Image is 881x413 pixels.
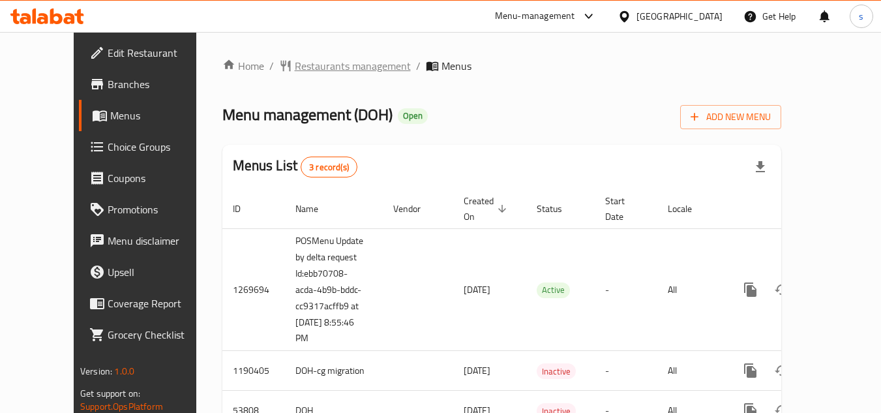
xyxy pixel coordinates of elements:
h2: Menus List [233,156,357,177]
a: Edit Restaurant [79,37,221,69]
span: Menus [441,58,471,74]
a: Restaurants management [279,58,411,74]
div: Open [398,108,428,124]
span: Menu disclaimer [108,233,211,249]
span: Choice Groups [108,139,211,155]
span: Name [295,201,335,217]
span: [DATE] [464,281,490,298]
td: POSMenu Update by delta request Id:ebb70708-acda-4b9b-bddc-cc9317acffb9 at [DATE] 8:55:46 PM [285,228,383,351]
span: Grocery Checklist [108,327,211,343]
span: Open [398,110,428,121]
td: - [595,228,657,351]
span: Promotions [108,202,211,217]
span: Inactive [537,364,576,379]
td: DOH-cg migration [285,351,383,391]
span: Branches [108,76,211,92]
li: / [416,58,421,74]
a: Menus [79,100,221,131]
a: Grocery Checklist [79,319,221,350]
button: more [735,355,766,386]
a: Coupons [79,162,221,194]
a: Home [222,58,264,74]
span: 3 record(s) [301,161,357,174]
li: / [269,58,274,74]
a: Choice Groups [79,131,221,162]
span: Edit Restaurant [108,45,211,61]
a: Menu disclaimer [79,225,221,256]
a: Coverage Report [79,288,221,319]
div: Export file [745,151,776,183]
div: Total records count [301,157,357,177]
button: Change Status [766,274,798,305]
span: Menus [110,108,211,123]
span: Vendor [393,201,438,217]
button: Add New Menu [680,105,781,129]
span: Menu management ( DOH ) [222,100,393,129]
td: All [657,228,724,351]
span: Version: [80,363,112,380]
a: Branches [79,69,221,100]
span: Upsell [108,264,211,280]
td: All [657,351,724,391]
div: Active [537,283,570,298]
td: - [595,351,657,391]
td: 1269694 [222,228,285,351]
div: [GEOGRAPHIC_DATA] [636,9,723,23]
span: s [859,9,863,23]
span: Restaurants management [295,58,411,74]
span: Status [537,201,579,217]
span: 1.0.0 [114,363,134,380]
span: Coverage Report [108,296,211,311]
span: Start Date [605,193,642,224]
div: Menu-management [495,8,575,24]
a: Upsell [79,256,221,288]
span: Coupons [108,170,211,186]
span: ID [233,201,258,217]
nav: breadcrumb [222,58,781,74]
span: Get support on: [80,385,140,402]
span: Locale [668,201,709,217]
span: Add New Menu [691,109,771,125]
span: Active [537,283,570,298]
a: Promotions [79,194,221,225]
span: Created On [464,193,511,224]
div: Inactive [537,363,576,379]
button: more [735,274,766,305]
button: Change Status [766,355,798,386]
th: Actions [724,189,871,229]
span: [DATE] [464,362,490,379]
td: 1190405 [222,351,285,391]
